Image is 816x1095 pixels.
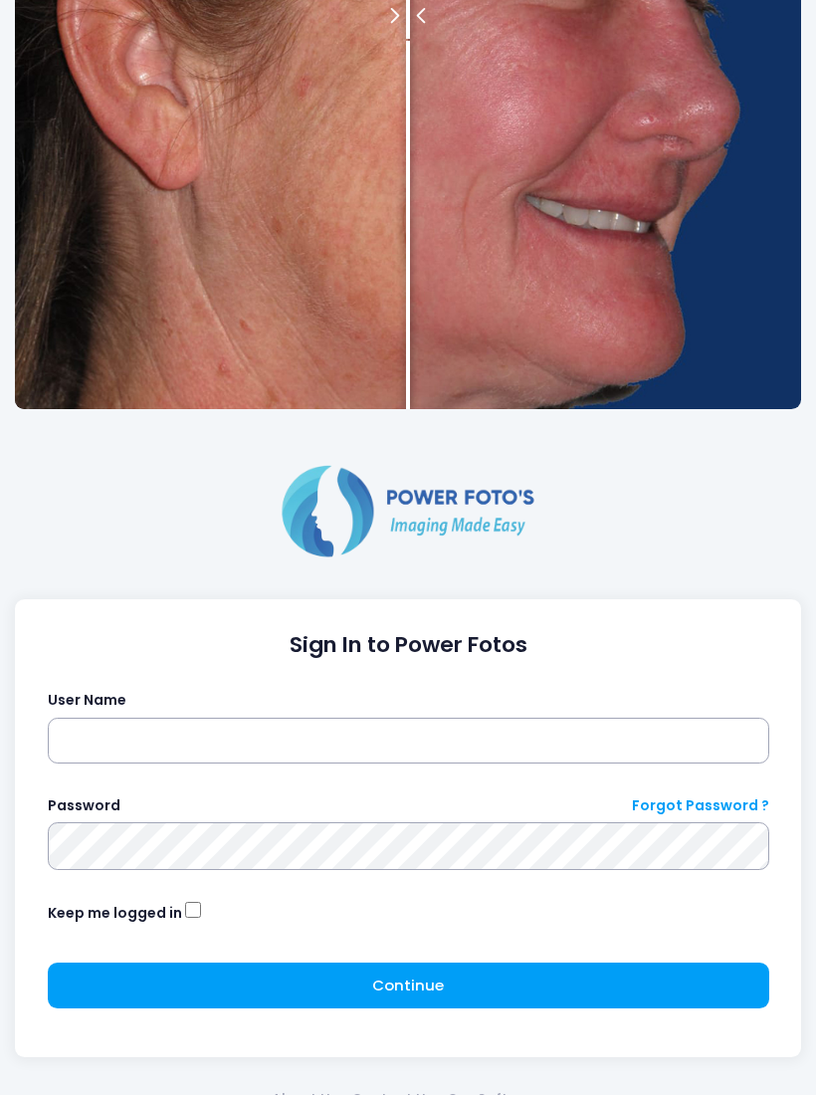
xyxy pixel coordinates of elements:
a: Forgot Password ? [632,796,769,817]
img: Logo [274,462,542,561]
span: Continue [372,976,444,996]
label: Password [48,796,120,817]
label: Keep me logged in [48,904,182,925]
h1: Sign In to Power Fotos [48,633,769,659]
button: Continue [48,964,769,1009]
label: User Name [48,691,126,712]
